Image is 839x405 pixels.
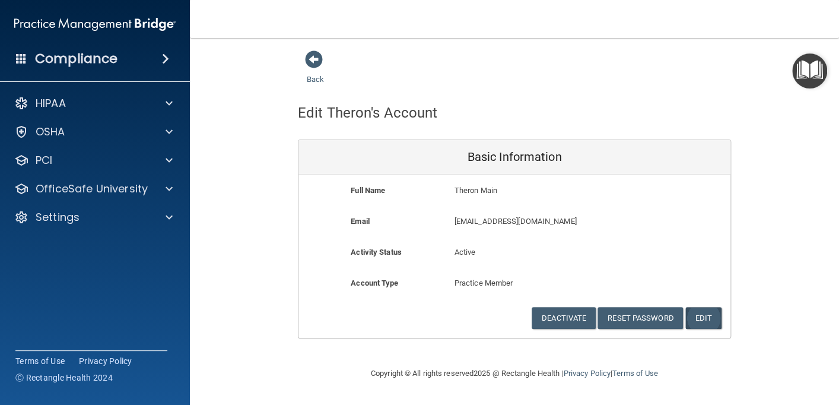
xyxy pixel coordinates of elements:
[685,307,722,329] button: Edit
[351,186,385,195] b: Full Name
[36,182,148,196] p: OfficeSafe University
[298,140,730,175] div: Basic Information
[351,217,370,226] b: Email
[14,125,173,139] a: OSHA
[455,183,644,198] p: Theron Main
[36,153,52,167] p: PCI
[15,355,65,367] a: Terms of Use
[15,372,113,384] span: Ⓒ Rectangle Health 2024
[36,210,80,224] p: Settings
[455,245,575,260] p: Active
[14,153,173,167] a: PCI
[36,96,66,110] p: HIPAA
[455,276,575,290] p: Practice Member
[14,210,173,224] a: Settings
[14,12,176,36] img: PMB logo
[79,355,132,367] a: Privacy Policy
[36,125,65,139] p: OSHA
[598,307,683,329] button: Reset Password
[351,279,398,287] b: Account Type
[14,182,173,196] a: OfficeSafe University
[455,214,644,229] p: [EMAIL_ADDRESS][DOMAIN_NAME]
[351,248,402,257] b: Activity Status
[532,307,596,329] button: Deactivate
[792,53,827,88] button: Open Resource Center
[298,105,437,121] h4: Edit Theron's Account
[612,369,658,378] a: Terms of Use
[563,369,610,378] a: Privacy Policy
[35,50,117,67] h4: Compliance
[298,355,731,393] div: Copyright © All rights reserved 2025 @ Rectangle Health | |
[14,96,173,110] a: HIPAA
[307,61,324,84] a: Back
